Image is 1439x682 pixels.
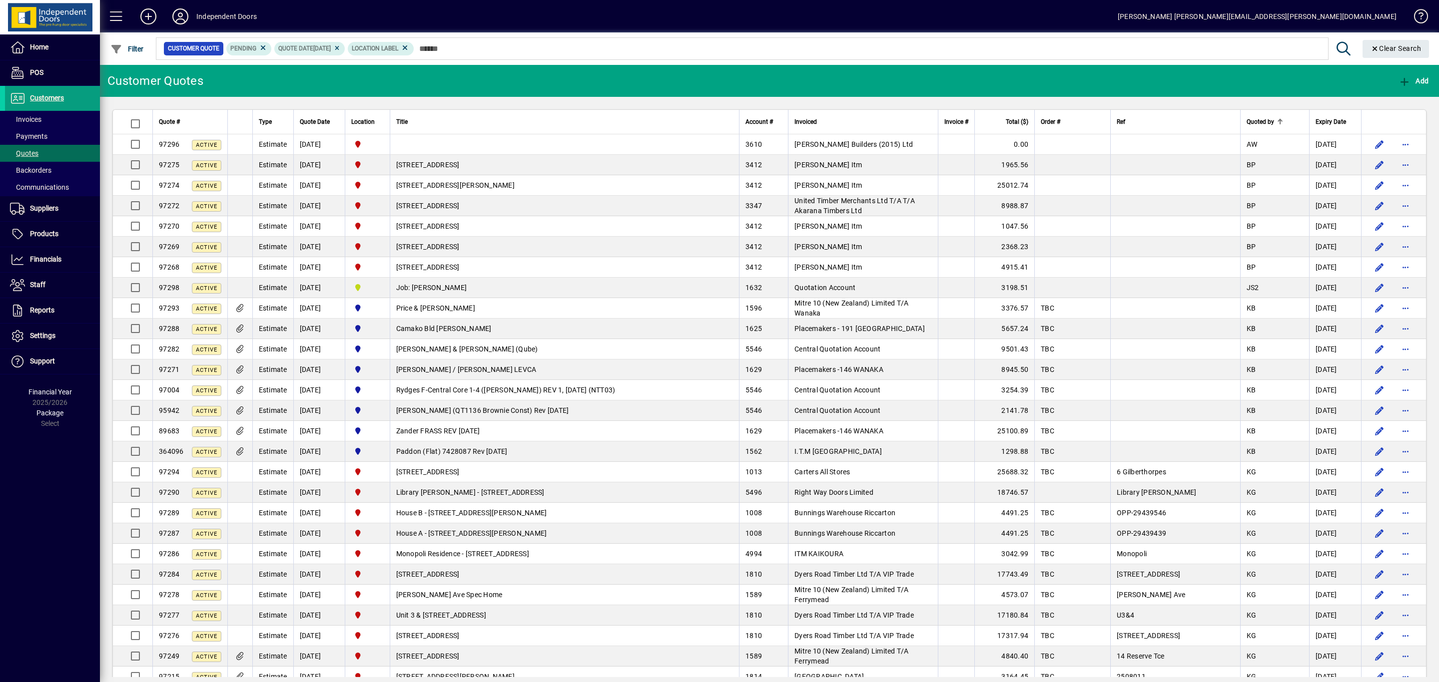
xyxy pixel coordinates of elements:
td: [DATE] [1309,339,1361,359]
button: More options [1398,628,1414,644]
a: POS [5,60,100,85]
button: Edit [1372,546,1388,562]
div: Account # [745,116,782,127]
button: More options [1398,341,1414,357]
span: Reports [30,306,54,314]
span: Placemakers -146 WANAKA [794,365,883,373]
span: [PERSON_NAME] Builders (2015) Ltd [794,140,913,148]
span: Estimate [259,284,287,292]
td: [DATE] [1309,155,1361,175]
div: Quote # [159,116,221,127]
span: TBC [1041,427,1054,435]
span: [PERSON_NAME] Itm [794,181,862,189]
span: [STREET_ADDRESS] [396,222,460,230]
mat-chip: Pending Status: Pending [226,42,272,55]
td: 5657.24 [974,319,1034,339]
span: Active [196,142,217,148]
span: POS [30,68,43,76]
span: Products [30,230,58,238]
button: Edit [1372,423,1388,439]
span: 3347 [745,202,762,210]
span: Active [196,265,217,271]
span: KB [1247,427,1256,435]
td: [DATE] [293,175,345,196]
span: 97270 [159,222,179,230]
span: Total ($) [1006,116,1028,127]
td: 8945.50 [974,359,1034,380]
a: Suppliers [5,196,100,221]
button: Clear [1363,40,1430,58]
td: [DATE] [1309,216,1361,237]
td: [DATE] [293,134,345,155]
span: 97272 [159,202,179,210]
span: Cromwell Central Otago [351,343,384,354]
span: 97269 [159,243,179,251]
td: 3254.39 [974,380,1034,400]
button: Edit [1372,361,1388,377]
td: 25012.74 [974,175,1034,196]
button: Edit [1372,157,1388,173]
button: Edit [1372,300,1388,316]
td: [DATE] [293,216,345,237]
span: 3412 [745,181,762,189]
td: [DATE] [1309,298,1361,319]
td: [DATE] [293,339,345,359]
span: BP [1247,202,1256,210]
button: Edit [1372,648,1388,664]
button: More options [1398,464,1414,480]
span: BP [1247,222,1256,230]
span: Quotation Account [794,284,855,292]
span: [STREET_ADDRESS] [396,263,460,271]
span: [STREET_ADDRESS] [396,202,460,210]
div: Invoiced [794,116,932,127]
span: 1625 [745,325,762,333]
td: [DATE] [293,155,345,175]
span: Cromwell Central Otago [351,303,384,314]
span: 95942 [159,406,179,414]
button: Edit [1372,239,1388,255]
span: 3610 [745,140,762,148]
span: Estimate [259,202,287,210]
span: KB [1247,325,1256,333]
span: Estimate [259,345,287,353]
td: [DATE] [1309,278,1361,298]
button: More options [1398,239,1414,255]
button: Edit [1372,464,1388,480]
span: Backorders [10,166,51,174]
span: KB [1247,386,1256,394]
td: 2368.23 [974,237,1034,257]
td: [DATE] [1309,134,1361,155]
a: Invoices [5,111,100,128]
span: KB [1247,345,1256,353]
span: Christchurch [351,159,384,170]
td: [DATE] [293,380,345,400]
span: Christchurch [351,139,384,150]
button: Edit [1372,177,1388,193]
td: [DATE] [1309,175,1361,196]
span: 97282 [159,345,179,353]
div: Customer Quotes [107,73,203,89]
button: More options [1398,321,1414,337]
span: Cromwell Central Otago [351,405,384,416]
button: Edit [1372,321,1388,337]
span: United Timber Merchants Ltd T/A T/A Akarana Timbers Ltd [794,197,915,215]
button: More options [1398,382,1414,398]
span: Central Quotation Account [794,386,880,394]
span: [STREET_ADDRESS][PERSON_NAME] [396,181,515,189]
span: [PERSON_NAME] Itm [794,263,862,271]
button: More options [1398,259,1414,275]
span: Central Quotation Account [794,345,880,353]
span: Estimate [259,161,287,169]
span: Estimate [259,181,287,189]
span: TBC [1041,406,1054,414]
span: Active [196,326,217,333]
span: Christchurch [351,262,384,273]
button: Edit [1372,566,1388,582]
span: Clear Search [1371,44,1422,52]
span: Estimate [259,386,287,394]
a: Home [5,35,100,60]
button: Edit [1372,443,1388,459]
button: Edit [1372,505,1388,521]
span: Cromwell Central Otago [351,323,384,334]
td: [DATE] [1309,257,1361,278]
